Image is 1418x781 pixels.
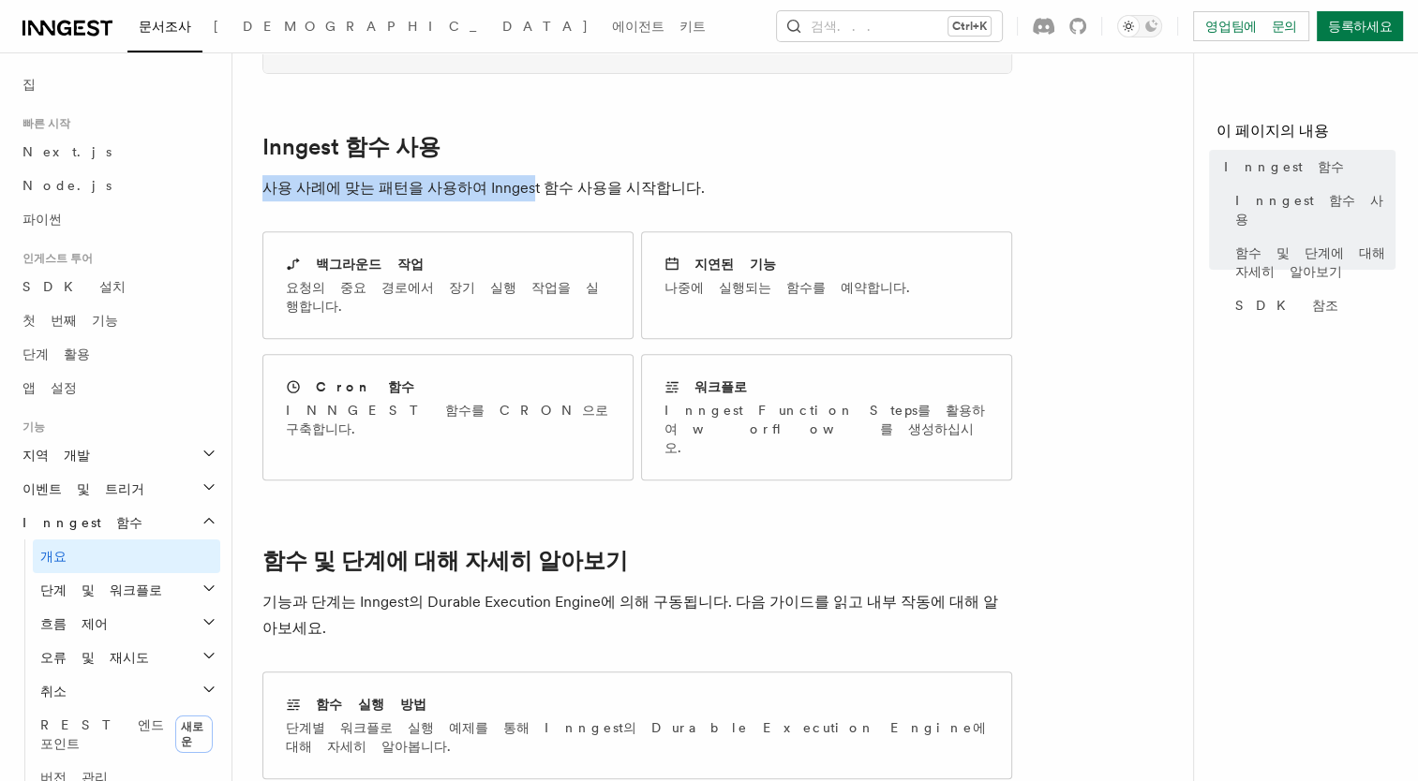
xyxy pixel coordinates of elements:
a: 워크플로Inngest Function Steps를 활용하여 worflow를 생성하십시오. [641,354,1012,480]
h2: 지연된 기능 [694,255,776,273]
span: SDK 참조 [1235,296,1338,315]
p: Inngest Function Steps를 활용하여 worflow를 생성하십시오. [664,401,989,457]
a: 등록하세요 [1317,11,1403,41]
button: 흐름 제어 [33,607,220,641]
span: 개요 [40,549,67,564]
span: 첫 번째 기능 [22,313,118,328]
a: [DEMOGRAPHIC_DATA] [202,6,601,51]
span: 새로운 [175,715,213,753]
button: Inngest 함수 [15,506,220,539]
button: 단계 및 워크플로 [33,573,220,607]
a: 집 [15,67,220,101]
button: 검색...Ctrl+K [777,11,1002,41]
p: 요청의 중요 경로에서 장기 실행 작업을 실행합니다. [286,278,610,316]
a: 함수 및 단계에 대해 자세히 알아보기 [1228,236,1396,288]
span: Inngest 함수 [15,513,142,532]
span: 빠른 시작 [15,116,70,131]
p: 단계별 워크플로 실행 예제를 통해 Inngest의 Durable Execution Engine에 대해 자세히 알아봅니다. [286,718,989,756]
a: 함수 실행 방법단계별 워크플로 실행 예제를 통해 Inngest의 Durable Execution Engine에 대해 자세히 알아봅니다. [262,671,1012,779]
h2: 함수 실행 방법 [316,695,426,714]
span: Inngest 함수 사용 [1235,191,1396,228]
span: 파이썬 [22,212,62,227]
span: REST 엔드포인트 [40,717,164,751]
span: 단계 및 워크플로 [33,581,162,599]
span: 에이전트 키트 [612,19,706,34]
span: Next.js [22,144,112,159]
span: 이벤트 및 트리거 [15,479,144,498]
span: 지역 개발 [15,446,90,464]
a: 파이썬 [15,202,220,236]
a: SDK 설치 [15,270,220,303]
span: 취소 [33,682,67,700]
a: 앱 설정 [15,371,220,405]
button: 이벤트 및 트리거 [15,472,220,506]
a: Next.js [15,135,220,169]
a: Inngest 함수 사용 [262,134,440,160]
span: 기능 [15,420,45,435]
a: 단계 활용 [15,337,220,371]
font: 집 [22,77,36,92]
h2: Cron 함수 [316,377,414,396]
a: Cron 함수INNGEST 함수를 CRON으로 구축합니다. [262,354,634,480]
span: 문서조사 [139,19,191,34]
p: 나중에 실행되는 함수를 예약합니다. [664,278,921,297]
a: 에이전트 키트 [601,6,717,51]
h2: 워크플로 [694,377,747,396]
span: [DEMOGRAPHIC_DATA] [214,19,590,34]
a: Inngest 함수 사용 [1228,184,1396,236]
a: 백그라운드 작업요청의 중요 경로에서 장기 실행 작업을 실행합니다. [262,231,634,339]
span: 함수 및 단계에 대해 자세히 알아보기 [1235,243,1396,281]
a: Node.js [15,169,220,202]
p: 기능과 단계는 Inngest의 Durable Execution Engine에 의해 구동됩니다. 다음 가이드를 읽고 내부 작동에 대해 알아보세요. [262,589,1012,641]
button: 지역 개발 [15,438,220,472]
span: 인게스트 투어 [15,251,93,266]
a: SDK 참조 [1228,288,1396,322]
font: 검색... [811,17,882,36]
p: 사용 사례에 맞는 패턴을 사용하여 Inngest 함수 사용을 시작합니다. [262,175,1012,201]
span: 단계 활용 [22,346,90,361]
a: 함수 및 단계에 대해 자세히 알아보기 [262,548,628,574]
span: Node.js [22,178,112,193]
button: 오류 및 재시도 [33,641,220,674]
button: 다크 모드 전환 [1117,15,1162,37]
a: 개요 [33,539,220,573]
button: 취소 [33,674,220,708]
span: Inngest 함수 [1224,157,1344,176]
p: INNGEST 함수를 CRON으로 구축합니다. [286,401,610,438]
a: 문서조사 [127,6,202,52]
span: 오류 및 재시도 [33,648,149,667]
span: SDK 설치 [22,279,126,294]
a: 첫 번째 기능 [15,303,220,337]
a: REST 엔드포인트새로운 [33,708,220,760]
span: 앱 설정 [22,380,77,395]
a: 영업팀에 문의 [1193,11,1309,41]
a: 지연된 기능나중에 실행되는 함수를 예약합니다. [641,231,1012,339]
h4: 이 페이지의 내용 [1216,120,1396,150]
kbd: Ctrl+K [948,17,991,36]
h2: 백그라운드 작업 [316,255,424,273]
a: Inngest 함수 [1216,150,1396,184]
span: 흐름 제어 [33,614,108,633]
